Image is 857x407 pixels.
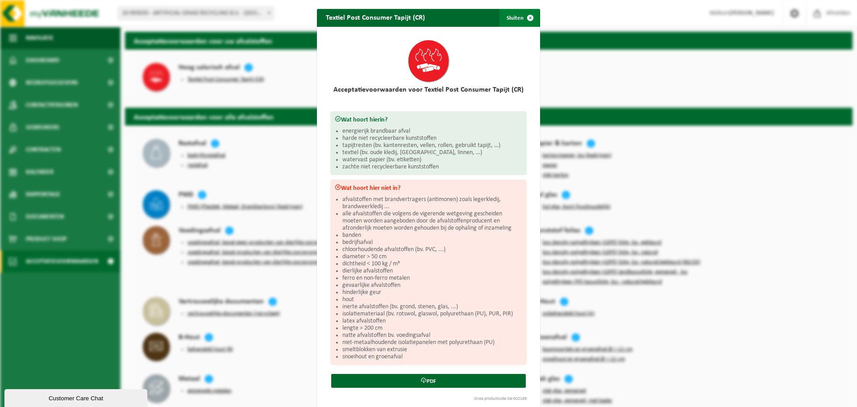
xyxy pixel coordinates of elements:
li: ferro en non-ferro metalen [342,275,522,282]
li: hinderlijke geur [342,289,522,296]
h2: Acceptatievoorwaarden voor Textiel Post Consumer Tapijt (CR) [330,86,527,93]
li: isolatiemateriaal (bv. rotswol, glaswol, polyurethaan (PU), PUR, PIR) [342,310,522,318]
li: diameter > 50 cm [342,253,522,260]
li: dichtheid < 100 kg / m³ [342,260,522,268]
h2: Textiel Post Consumer Tapijt (CR) [317,9,434,26]
li: watervast papier (bv. etiketten) [342,156,522,164]
a: PDF [331,374,526,388]
li: latex afvalstoffen [342,318,522,325]
li: energierijk brandbaar afval [342,128,522,135]
li: niet-metaalhoudende isolatiepanelen met polyurethaan (PU) [342,339,522,346]
iframe: chat widget [4,387,149,407]
button: Sluiten [499,9,539,27]
li: textiel (bv. oude kledij, [GEOGRAPHIC_DATA], linnen, …) [342,149,522,156]
li: chloorhoudende afvalstoffen (bv. PVC, ...) [342,246,522,253]
li: snoeihout en groenafval [342,353,522,361]
div: Onze productcode:04-002199 [326,397,531,401]
li: banden [342,232,522,239]
li: hout [342,296,522,303]
li: inerte afvalstoffen (bv. grond, stenen, glas, ...) [342,303,522,310]
li: afvalstoffen met brandvertragers (antimonen) zoals legerkledij, brandweerkledij ... [342,196,522,210]
h3: Wat hoort hierin? [335,116,522,123]
li: smeltblokken van extrusie [342,346,522,353]
li: natte afvalstoffen bv. voedingsafval [342,332,522,339]
li: alle afvalstoffen die volgens de vigerende wetgeving gescheiden moeten worden aangeboden door de ... [342,210,522,232]
li: dierlijke afvalstoffen [342,268,522,275]
li: zachte niet recycleerbare kunststoffen [342,164,522,171]
li: bedrijfsafval [342,239,522,246]
li: tapijtresten (bv. kantenresten, vellen, rollen, gebruikt tapijt, …) [342,142,522,149]
li: lengte > 200 cm [342,325,522,332]
li: gevaarlijke afvalstoffen [342,282,522,289]
h3: Wat hoort hier niet in? [335,184,522,192]
li: harde niet recycleerbare kunststoffen [342,135,522,142]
